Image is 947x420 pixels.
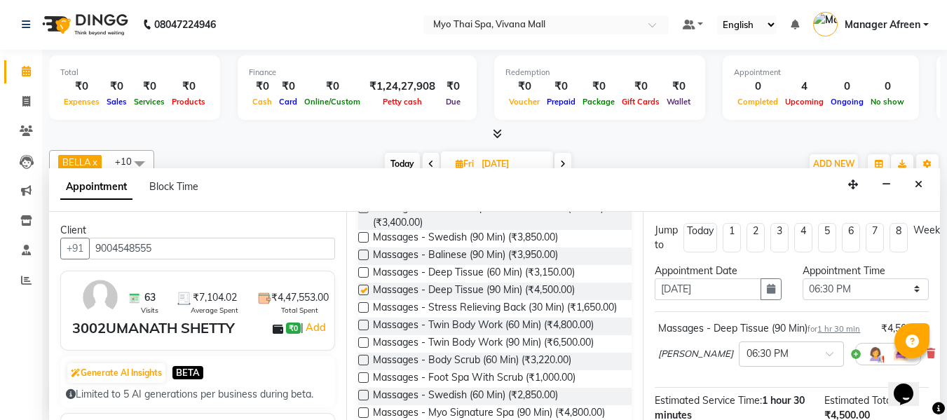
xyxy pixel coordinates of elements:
span: ₹0 [286,323,301,334]
span: No show [867,97,908,107]
span: Online/Custom [301,97,364,107]
span: Average Spent [191,305,238,316]
li: 1 [723,223,741,252]
span: Wallet [663,97,694,107]
div: Jump to [655,223,678,252]
div: ₹0 [103,79,130,95]
span: Massages - Deep Tissue (60 Min) (₹3,150.00) [373,265,575,283]
span: Massages - Stress Relieving Back (30 Min) (₹1,650.00) [373,300,617,318]
span: Package [579,97,618,107]
div: 0 [827,79,867,95]
span: Cash [249,97,275,107]
div: Client [60,223,335,238]
span: Massages - Twin Body Work (90 Min) (₹6,500.00) [373,335,594,353]
img: logo [36,5,132,44]
span: Visits [141,305,158,316]
span: ADD NEW [813,158,854,169]
div: ₹0 [543,79,579,95]
span: Massages - Balinese (90 Min) (₹3,950.00) [373,248,558,265]
span: Completed [734,97,782,107]
span: Estimated Total: [824,394,896,407]
span: Card [275,97,301,107]
span: Due [442,97,464,107]
li: 8 [890,223,908,252]
button: ADD NEW [810,154,858,174]
div: ₹0 [618,79,663,95]
span: Manager Afreen [845,18,920,32]
span: Voucher [505,97,543,107]
span: BETA [172,366,203,379]
div: 3002UMANATH SHETTY [72,318,235,339]
li: 3 [770,223,789,252]
input: Search by Name/Mobile/Email/Code [89,238,335,259]
span: Ongoing [827,97,867,107]
div: ₹0 [301,79,364,95]
b: 08047224946 [154,5,216,44]
input: yyyy-mm-dd [655,278,761,300]
div: Appointment [734,67,908,79]
div: ₹0 [130,79,168,95]
span: +10 [115,156,142,167]
input: 2025-09-05 [477,154,547,175]
span: ₹4,47,553.00 [271,290,329,305]
div: Appointment Time [803,264,929,278]
div: ₹0 [441,79,465,95]
span: Massages - Deep Tissue (90 Min) (₹4,500.00) [373,283,575,300]
div: ₹0 [663,79,694,95]
div: 0 [867,79,908,95]
div: ₹0 [579,79,618,95]
div: ₹0 [249,79,275,95]
img: Manager Afreen [813,12,838,36]
div: ₹1,24,27,908 [364,79,441,95]
li: 7 [866,223,884,252]
div: Limited to 5 AI generations per business during beta. [66,387,329,402]
div: Weeks [913,223,945,238]
div: 4 [782,79,827,95]
span: Gift Cards [618,97,663,107]
div: ₹4,500.00 [881,321,925,336]
span: Massages - Swedish (60 Min) (₹2,850.00) [373,388,558,405]
iframe: chat widget [888,364,933,406]
button: Generate AI Insights [67,363,165,383]
div: ₹0 [168,79,209,95]
div: ₹0 [505,79,543,95]
img: Interior.png [892,346,909,363]
span: Fri [452,158,477,169]
div: Finance [249,67,465,79]
span: BELLA [62,156,91,168]
img: Hairdresser.png [867,346,884,363]
li: 4 [794,223,812,252]
span: Massages - Twin Body Work (60 Min) (₹4,800.00) [373,318,594,335]
li: 6 [842,223,860,252]
span: Sales [103,97,130,107]
span: Block Time [149,180,198,193]
span: 63 [144,290,156,305]
span: | [301,319,328,336]
span: Prepaid [543,97,579,107]
a: x [91,156,97,168]
span: 1 hr 30 min [817,324,860,334]
div: Redemption [505,67,694,79]
small: for [808,324,860,334]
button: Close [908,174,929,196]
span: Massages - Foot Spa With Scrub (₹1,000.00) [373,370,575,388]
span: Products [168,97,209,107]
div: Appointment Date [655,264,781,278]
div: Today [687,224,714,238]
div: ₹0 [275,79,301,95]
span: Massages - Thai Foot Spa Back &Shoulder (90 Min) (₹3,400.00) [373,201,621,230]
span: Massages - Body Scrub (60 Min) (₹3,220.00) [373,353,571,370]
div: ₹0 [60,79,103,95]
div: Total [60,67,209,79]
span: Appointment [60,175,132,200]
span: Today [385,153,420,175]
span: Petty cash [379,97,425,107]
li: 2 [747,223,765,252]
div: 0 [734,79,782,95]
span: Services [130,97,168,107]
span: ₹7,104.02 [193,290,237,305]
img: avatar [80,277,121,318]
span: Massages - Swedish (90 Min) (₹3,850.00) [373,230,558,248]
li: 5 [818,223,836,252]
span: [PERSON_NAME] [658,347,733,361]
